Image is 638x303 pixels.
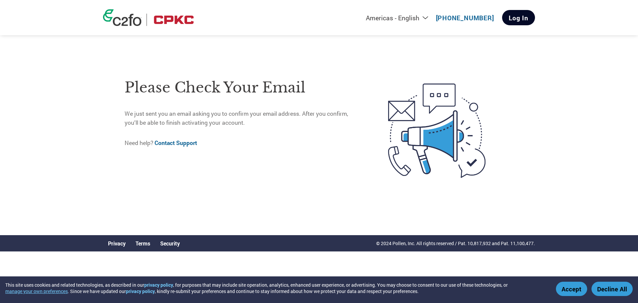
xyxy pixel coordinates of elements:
[5,288,68,294] button: manage your own preferences
[125,139,360,147] p: Need help?
[556,282,587,296] button: Accept
[436,14,494,22] a: [PHONE_NUMBER]
[376,240,535,247] p: © 2024 Pollen, Inc. All rights reserved / Pat. 10,817,932 and Pat. 11,100,477.
[144,282,173,288] a: privacy policy
[108,240,126,247] a: Privacy
[5,282,546,294] div: This site uses cookies and related technologies, as described in our , for purposes that may incl...
[125,109,360,127] p: We just sent you an email asking you to confirm your email address. After you confirm, you’ll be ...
[502,10,535,25] a: Log In
[136,240,150,247] a: Terms
[155,139,197,147] a: Contact Support
[591,282,633,296] button: Decline All
[152,14,196,26] img: CPKC
[103,9,142,26] img: c2fo logo
[125,77,360,98] h1: Please check your email
[160,240,180,247] a: Security
[360,72,513,190] img: open-email
[126,288,155,294] a: privacy policy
